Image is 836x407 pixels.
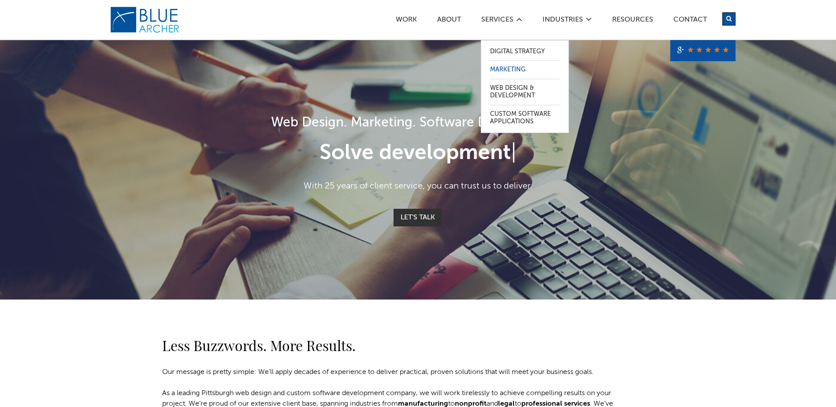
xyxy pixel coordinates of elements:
[163,180,674,193] p: With 25 years of client service, you can trust us to deliver.
[163,113,674,133] h1: Web Design. Marketing. Software Development.
[320,143,511,164] span: Solve development
[490,105,560,131] a: Custom Software Applications
[437,16,461,26] a: ABOUT
[490,79,560,105] a: Web Design & Development
[542,16,583,26] a: Industries
[395,16,417,26] a: Work
[162,335,620,356] h2: Less Buzzwords. More Results.
[673,16,707,26] a: Contact
[511,143,516,164] span: |
[162,367,620,377] p: Our message is pretty simple: We’ll apply decades of experience to deliver practical, proven solu...
[110,6,180,33] img: Blue Archer Logo
[612,16,654,26] a: Resources
[490,61,560,79] a: Marketing
[490,43,560,61] a: Digital Strategy
[481,16,514,26] a: SERVICES
[394,209,442,226] a: Let's Talk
